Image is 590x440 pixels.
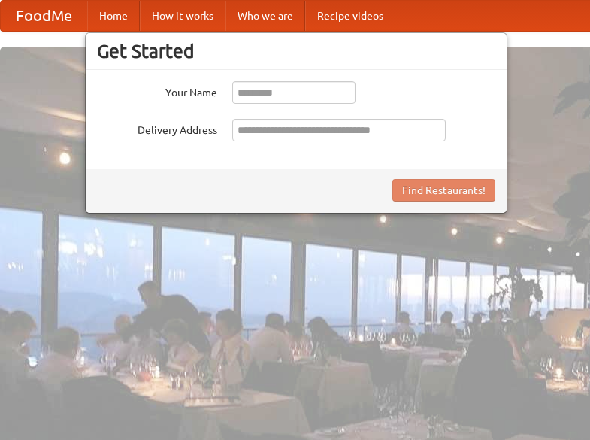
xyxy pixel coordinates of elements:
[225,1,305,31] a: Who we are
[97,119,217,138] label: Delivery Address
[140,1,225,31] a: How it works
[87,1,140,31] a: Home
[392,179,495,202] button: Find Restaurants!
[97,40,495,62] h3: Get Started
[305,1,395,31] a: Recipe videos
[97,81,217,100] label: Your Name
[1,1,87,31] a: FoodMe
